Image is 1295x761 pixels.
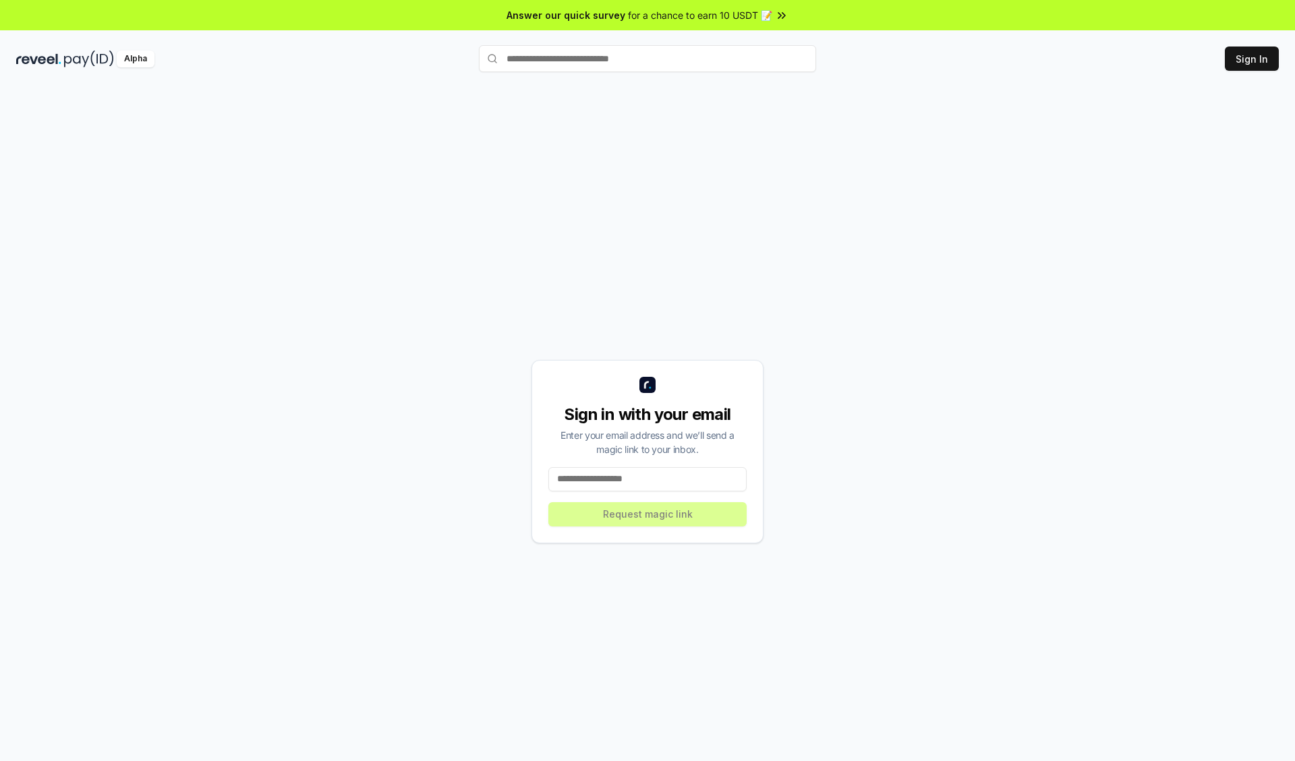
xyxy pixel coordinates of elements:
div: Alpha [117,51,154,67]
div: Enter your email address and we’ll send a magic link to your inbox. [548,428,747,456]
button: Sign In [1225,47,1279,71]
img: reveel_dark [16,51,61,67]
div: Sign in with your email [548,404,747,425]
img: pay_id [64,51,114,67]
span: Answer our quick survey [507,8,625,22]
img: logo_small [639,377,656,393]
span: for a chance to earn 10 USDT 📝 [628,8,772,22]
